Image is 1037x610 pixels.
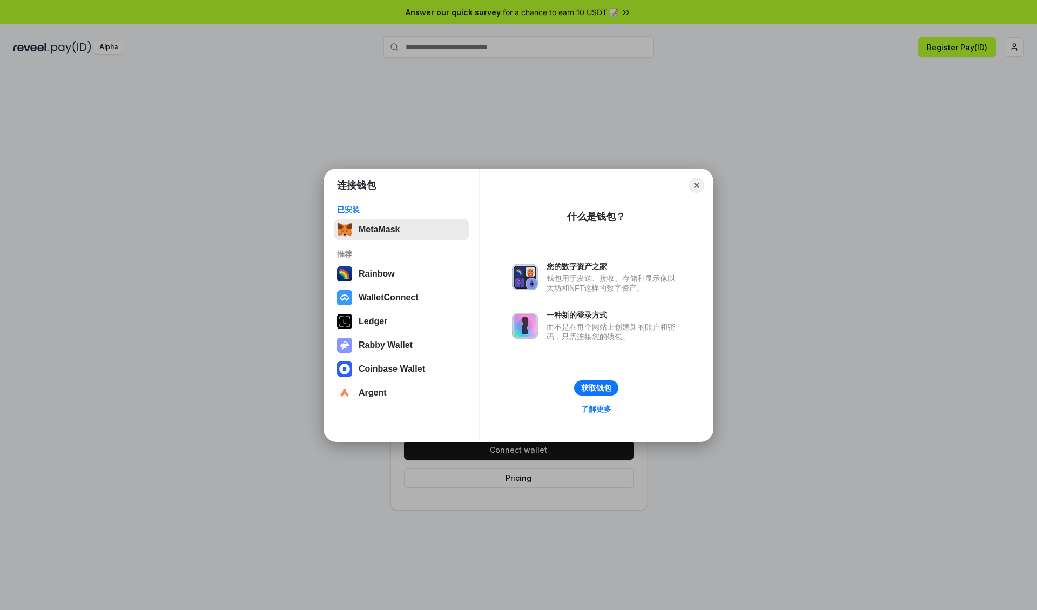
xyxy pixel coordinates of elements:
[337,290,352,305] img: svg+xml,%3Csvg%20width%3D%2228%22%20height%3D%2228%22%20viewBox%3D%220%200%2028%2028%22%20fill%3D...
[334,382,469,404] button: Argent
[337,361,352,377] img: svg+xml,%3Csvg%20width%3D%2228%22%20height%3D%2228%22%20viewBox%3D%220%200%2028%2028%22%20fill%3D...
[359,388,387,398] div: Argent
[574,380,618,396] button: 获取钱包
[689,178,704,193] button: Close
[337,314,352,329] img: svg+xml,%3Csvg%20xmlns%3D%22http%3A%2F%2Fwww.w3.org%2F2000%2Fsvg%22%20width%3D%2228%22%20height%3...
[334,334,469,356] button: Rabby Wallet
[359,269,395,279] div: Rainbow
[334,219,469,240] button: MetaMask
[575,402,618,416] a: 了解更多
[337,385,352,400] img: svg+xml,%3Csvg%20width%3D%2228%22%20height%3D%2228%22%20viewBox%3D%220%200%2028%2028%22%20fill%3D...
[334,263,469,285] button: Rainbow
[547,262,681,271] div: 您的数字资产之家
[547,273,681,293] div: 钱包用于发送、接收、存储和显示像以太坊和NFT这样的数字资产。
[359,340,413,350] div: Rabby Wallet
[334,311,469,332] button: Ledger
[359,364,425,374] div: Coinbase Wallet
[512,313,538,339] img: svg+xml,%3Csvg%20xmlns%3D%22http%3A%2F%2Fwww.w3.org%2F2000%2Fsvg%22%20fill%3D%22none%22%20viewBox...
[547,322,681,341] div: 而不是在每个网站上创建新的账户和密码，只需连接您的钱包。
[337,338,352,353] img: svg+xml,%3Csvg%20xmlns%3D%22http%3A%2F%2Fwww.w3.org%2F2000%2Fsvg%22%20fill%3D%22none%22%20viewBox...
[337,222,352,237] img: svg+xml,%3Csvg%20fill%3D%22none%22%20height%3D%2233%22%20viewBox%3D%220%200%2035%2033%22%20width%...
[337,249,466,259] div: 推荐
[567,210,625,223] div: 什么是钱包？
[337,205,466,214] div: 已安装
[581,404,611,414] div: 了解更多
[337,179,376,192] h1: 连接钱包
[334,287,469,309] button: WalletConnect
[581,383,611,393] div: 获取钱包
[547,310,681,320] div: 一种新的登录方式
[359,317,387,326] div: Ledger
[337,266,352,281] img: svg+xml,%3Csvg%20width%3D%22120%22%20height%3D%22120%22%20viewBox%3D%220%200%20120%20120%22%20fil...
[359,293,419,303] div: WalletConnect
[512,264,538,290] img: svg+xml,%3Csvg%20xmlns%3D%22http%3A%2F%2Fwww.w3.org%2F2000%2Fsvg%22%20fill%3D%22none%22%20viewBox...
[359,225,400,234] div: MetaMask
[334,358,469,380] button: Coinbase Wallet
